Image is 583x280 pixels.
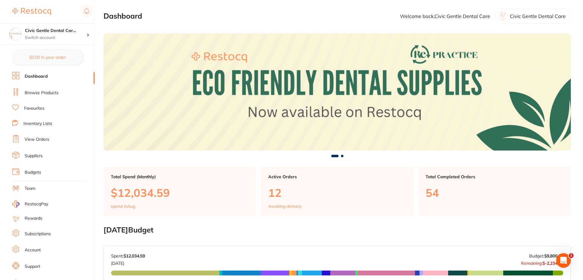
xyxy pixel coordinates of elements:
a: Total Spend (Monthly)$12,034.59spend inAug [104,167,256,216]
p: Active Orders [268,174,406,179]
a: Suppliers [25,153,43,159]
a: Budgets [25,169,41,175]
p: 12 [268,186,406,199]
a: Favourites [24,105,44,112]
a: View Orders [25,136,49,143]
strong: $12,034.59 [124,253,145,259]
a: RestocqPay [12,200,48,207]
a: Team [25,186,35,192]
img: Civic Gentle Dental Care [9,28,22,40]
p: Spent: [111,253,145,258]
iframe: Intercom live chat [556,253,571,268]
p: Remaining: [521,258,563,266]
a: Browse Products [25,90,58,96]
p: Total Spend (Monthly) [111,174,249,179]
h2: Dashboard [104,12,142,20]
a: Restocq Logo [12,5,51,19]
p: Switch account [25,35,86,41]
a: Dashboard [25,73,48,80]
strong: $9,800.00 [544,253,563,259]
img: RestocqPay [12,200,19,207]
a: Support [25,264,40,270]
p: Awaiting delivery [268,204,302,209]
p: Total Completed Orders [426,174,564,179]
img: Restocq Logo [12,8,51,15]
a: Total Completed Orders54 [418,167,571,216]
p: $12,034.59 [111,186,249,199]
p: spend in Aug [111,204,135,209]
h4: Civic Gentle Dental Care [25,28,86,34]
p: [DATE] [111,258,145,266]
a: Rewards [25,215,42,222]
a: Active Orders12Awaiting delivery [261,167,413,216]
a: Subscriptions [25,231,51,237]
strong: $-2,234.59 [543,261,563,266]
a: Account [25,247,41,253]
p: 54 [426,186,564,199]
img: Dashboard [104,34,571,151]
button: $0.00 in your order [12,50,83,65]
a: Inventory Lists [23,121,52,127]
span: 1 [569,253,574,258]
p: Welcome back, Civic Gentle Dental Care [400,13,490,19]
span: RestocqPay [25,201,48,207]
h2: [DATE] Budget [104,226,571,234]
p: Budget: [529,253,563,258]
p: Civic Gentle Dental Care [510,13,566,19]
